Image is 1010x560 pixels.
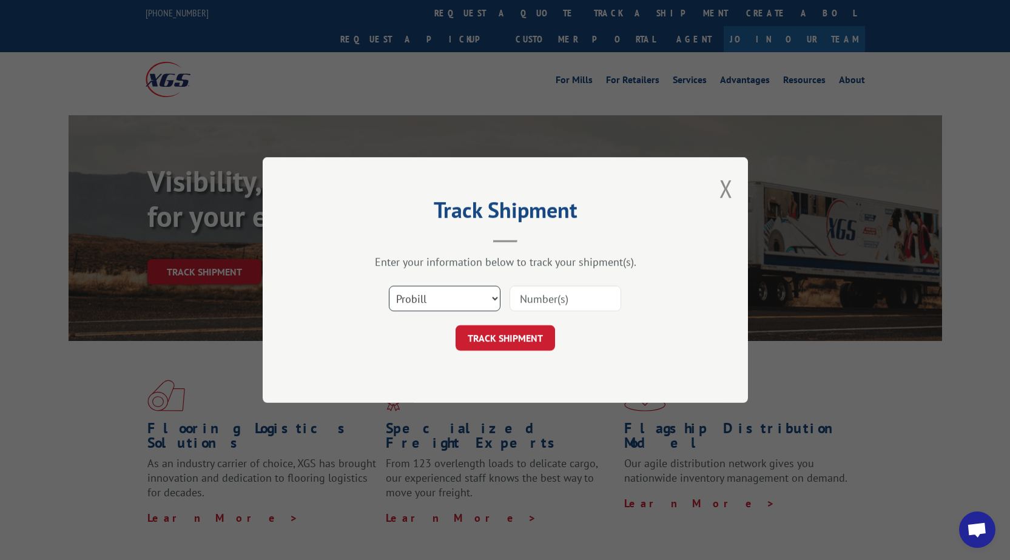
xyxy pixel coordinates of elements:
div: Open chat [959,511,995,548]
button: TRACK SHIPMENT [456,325,555,351]
button: Close modal [719,172,733,204]
h2: Track Shipment [323,201,687,224]
div: Enter your information below to track your shipment(s). [323,255,687,269]
input: Number(s) [510,286,621,311]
